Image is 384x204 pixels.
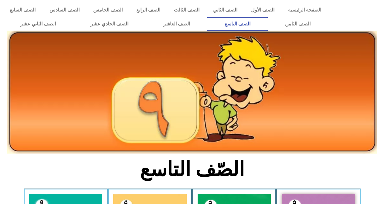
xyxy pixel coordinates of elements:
a: الصف الثاني عشر [3,17,73,31]
a: الصف الرابع [129,3,167,17]
a: الصف التاسع [207,17,268,31]
a: الصف الثالث [167,3,206,17]
a: الصف الخامس [86,3,129,17]
a: الصف السابع [3,3,42,17]
a: الصف الحادي عشر [73,17,146,31]
h2: الصّف التاسع [92,158,292,181]
a: الصف الثامن [268,17,328,31]
a: الصف العاشر [146,17,207,31]
a: الصف الثاني [206,3,244,17]
a: الصفحة الرئيسية [281,3,328,17]
a: الصف السادس [42,3,86,17]
a: الصف الأول [244,3,281,17]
